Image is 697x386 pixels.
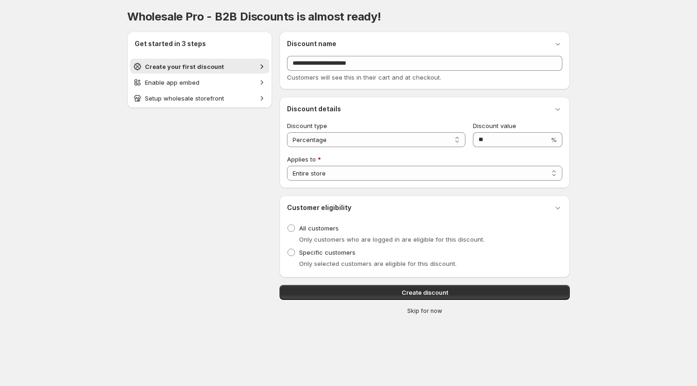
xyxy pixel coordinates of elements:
span: Skip for now [407,307,442,315]
span: Create your first discount [145,63,224,70]
span: Only customers who are logged in are eligible for this discount. [299,236,485,243]
span: All customers [299,224,339,232]
button: Skip for now [276,305,574,317]
h3: Customer eligibility [287,203,351,212]
span: Discount value [473,122,516,129]
span: Specific customers [299,249,355,256]
h3: Discount name [287,39,336,48]
span: % [551,136,557,143]
span: Setup wholesale storefront [145,95,224,102]
span: Enable app embed [145,79,199,86]
h2: Get started in 3 steps [135,39,265,48]
span: Create discount [402,288,448,297]
span: Applies to [287,156,316,163]
h1: Wholesale Pro - B2B Discounts is almost ready! [127,9,570,24]
h3: Discount details [287,104,341,114]
span: Only selected customers are eligible for this discount. [299,260,457,267]
span: Customers will see this in their cart and at checkout. [287,74,441,81]
button: Create discount [280,285,570,300]
span: Discount type [287,122,327,129]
